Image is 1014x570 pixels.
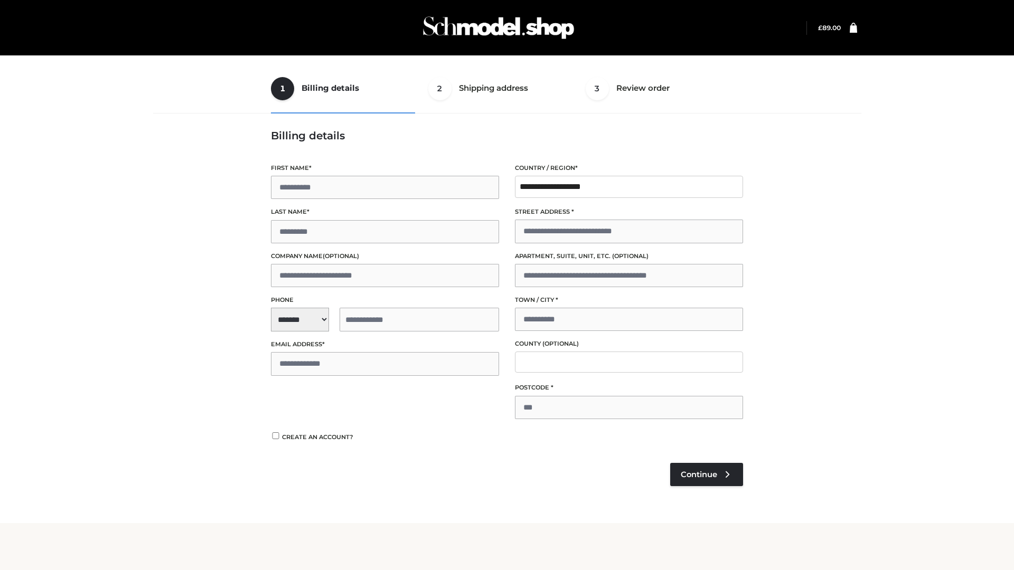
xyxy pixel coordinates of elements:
[271,251,499,261] label: Company name
[818,24,841,32] bdi: 89.00
[323,252,359,260] span: (optional)
[271,163,499,173] label: First name
[515,295,743,305] label: Town / City
[515,339,743,349] label: County
[282,433,353,441] span: Create an account?
[515,163,743,173] label: Country / Region
[271,129,743,142] h3: Billing details
[271,432,280,439] input: Create an account?
[542,340,579,347] span: (optional)
[271,295,499,305] label: Phone
[515,207,743,217] label: Street address
[271,339,499,349] label: Email address
[818,24,822,32] span: £
[271,207,499,217] label: Last name
[681,470,717,479] span: Continue
[818,24,841,32] a: £89.00
[670,463,743,486] a: Continue
[515,251,743,261] label: Apartment, suite, unit, etc.
[612,252,649,260] span: (optional)
[419,7,578,49] img: Schmodel Admin 964
[515,383,743,393] label: Postcode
